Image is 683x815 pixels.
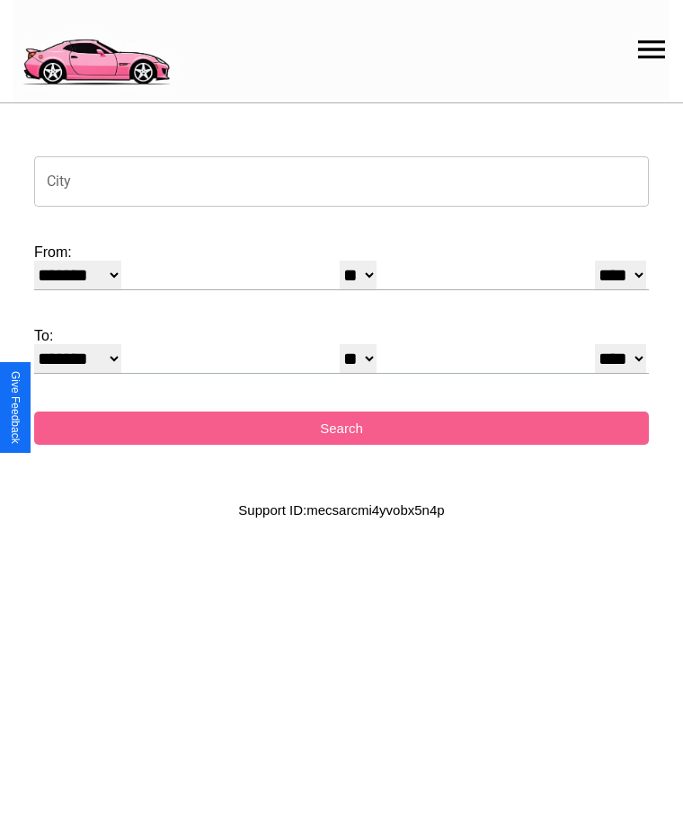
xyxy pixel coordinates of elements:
label: From: [34,244,649,261]
div: Give Feedback [9,371,22,444]
label: To: [34,328,649,344]
p: Support ID: mecsarcmi4yvobx5n4p [238,498,444,522]
button: Search [34,412,649,445]
img: logo [13,9,178,90]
